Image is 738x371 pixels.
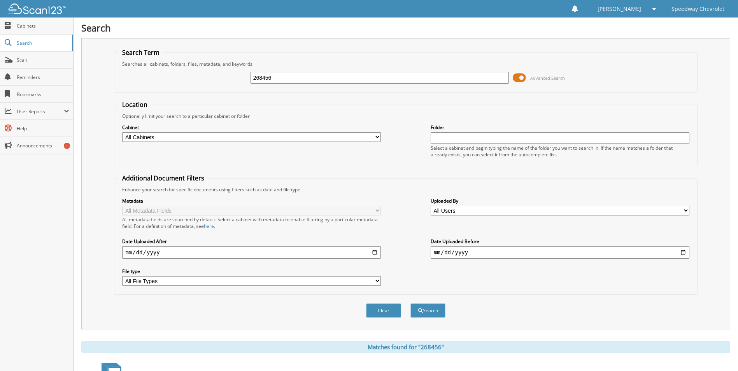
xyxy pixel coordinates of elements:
legend: Additional Document Filters [118,174,208,182]
span: Cabinets [17,23,69,29]
div: Searches all cabinets, folders, files, metadata, and keywords [118,61,693,67]
label: Uploaded By [431,198,689,204]
span: Speedway Chevrolet [671,7,724,11]
div: All metadata fields are searched by default. Select a cabinet with metadata to enable filtering b... [122,216,381,229]
label: Date Uploaded Before [431,238,689,245]
label: File type [122,268,381,275]
input: end [431,246,689,259]
span: [PERSON_NAME] [598,7,641,11]
div: 1 [64,143,70,149]
span: Help [17,125,69,132]
span: Search [17,40,68,46]
span: User Reports [17,108,64,115]
h1: Search [81,21,730,34]
div: Matches found for "268456" [81,341,730,353]
legend: Search Term [118,48,163,57]
div: Enhance your search for specific documents using filters such as date and file type. [118,186,693,193]
button: Clear [366,303,401,318]
div: Select a cabinet and begin typing the name of the folder you want to search in. If the name match... [431,145,689,158]
label: Cabinet [122,124,381,131]
label: Date Uploaded After [122,238,381,245]
span: Advanced Search [530,75,565,81]
div: Optionally limit your search to a particular cabinet or folder [118,113,693,119]
span: Announcements [17,142,69,149]
input: start [122,246,381,259]
img: scan123-logo-white.svg [8,3,66,14]
label: Metadata [122,198,381,204]
span: Reminders [17,74,69,80]
button: Search [410,303,445,318]
a: here [204,223,214,229]
label: Folder [431,124,689,131]
span: Bookmarks [17,91,69,98]
legend: Location [118,100,151,109]
span: Scan [17,57,69,63]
